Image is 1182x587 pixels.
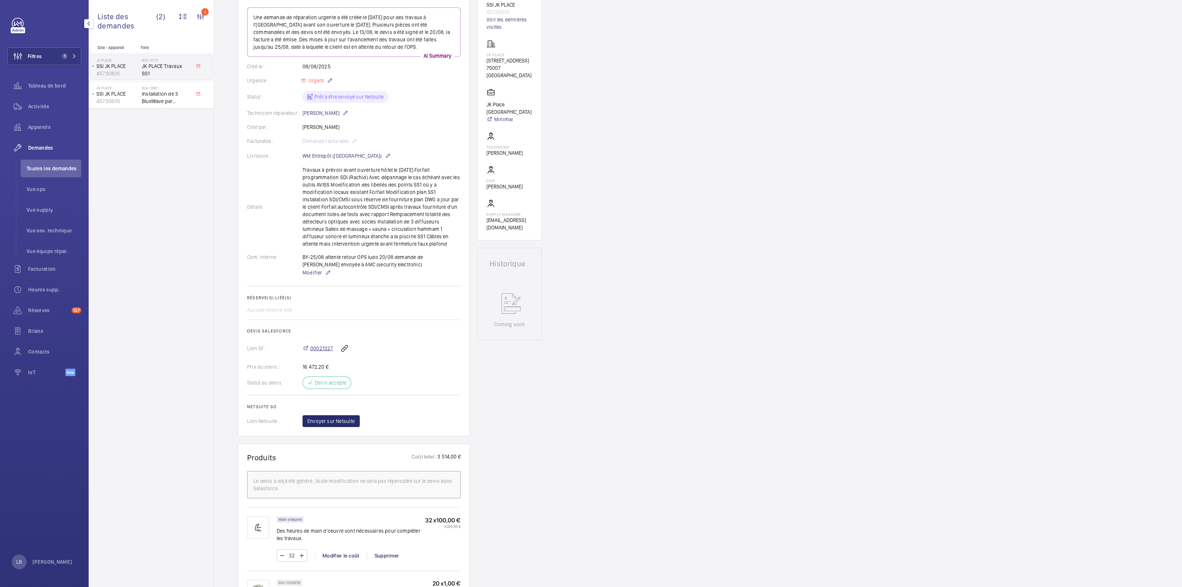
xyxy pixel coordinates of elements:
h2: R24-12601 [142,86,191,90]
p: Technicien [486,145,523,149]
a: 00021327 [303,345,333,352]
p: JK Place [GEOGRAPHIC_DATA] [486,101,533,116]
p: [PERSON_NAME] [486,183,523,190]
p: JK PLACE [96,86,139,90]
span: Demandes [28,144,81,151]
span: Modifier [303,269,322,276]
span: JK PLACE Travaux SS1 [142,62,191,77]
span: 127 [72,307,81,313]
span: Heures supp. [28,286,81,293]
p: 32 x 100,00 € [425,516,461,524]
span: Tableau de bord [28,82,81,89]
p: Titre [140,45,189,50]
div: Modifier le coût [315,552,367,559]
p: 45730835 [96,70,139,77]
div: Le devis a déjà été généré ; toute modification ne sera pas répercutée sur le devis dans Salesforce. [253,477,454,492]
h2: Devis Salesforce [247,328,461,334]
p: SKU 1008818 [279,581,300,584]
span: Contacts [28,348,81,355]
span: Facturation [28,265,81,273]
p: LB [16,558,22,566]
span: Urgent [307,78,324,83]
span: Activités [28,103,81,110]
span: Liste des demandes [98,12,156,30]
p: SSI JK PLACE [96,62,139,70]
span: IoT [28,369,65,376]
p: Supply manager [486,212,533,216]
p: Une demande de réparation urgente a été créée le [DATE] pour des travaux à l'[GEOGRAPHIC_DATA] av... [253,14,454,51]
p: [PERSON_NAME] [486,149,523,157]
p: JK PLACE [96,58,139,62]
span: Bilans [28,327,81,335]
p: 75007 [GEOGRAPHIC_DATA] [486,64,533,79]
span: Installation de 3 BlueWave par Sérénité [142,90,191,105]
p: 3 200,00 € [425,524,461,529]
p: Coming soon [494,321,525,328]
p: [EMAIL_ADDRESS][DOMAIN_NAME] [486,216,533,231]
span: Appareils [28,123,81,131]
span: Envoyer sur Netsuite [307,417,355,425]
a: Voir les dernières visites [486,16,533,31]
p: Coût total : [411,453,437,462]
span: Vue équipe répar. [27,248,81,255]
h2: R25-10717 [142,58,191,62]
p: Main d'oeuvre [279,518,302,521]
p: 45730835 [486,8,533,16]
h2: Netsuite SO [247,404,461,409]
p: [STREET_ADDRESS] [486,57,533,64]
span: Réserves [28,307,69,314]
span: Filtres [28,52,42,60]
p: [PERSON_NAME] [303,109,348,117]
p: [PERSON_NAME] [33,558,72,566]
h1: Produits [247,453,276,462]
img: muscle-sm.svg [247,516,269,539]
div: Supprimer [367,552,407,559]
p: WM Entrepôt ([GEOGRAPHIC_DATA]) [303,151,391,160]
p: Des heures de main d'oeuvre sont nécessaires pour compléter les travaux. [277,527,425,542]
button: Envoyer sur Netsuite [303,415,360,427]
p: Site - Appareil [89,45,137,50]
p: SSI JK PLACE [96,90,139,98]
p: SSI JK PLACE [486,1,533,8]
p: 45730835 [96,98,139,105]
span: Vue supply [27,206,81,214]
p: AI Summary [421,52,454,59]
h1: Historique [489,260,530,267]
p: JK PLACE [486,52,533,57]
span: Beta [65,369,75,376]
span: Toutes les demandes [27,165,81,172]
span: Vue ops [27,185,81,193]
span: 00021327 [310,345,333,352]
h2: Réserve(s) liée(s) [247,295,461,300]
p: CSM [486,178,523,183]
span: 1 [62,53,68,59]
a: Minimal [486,116,533,123]
p: 3 514,00 € [437,453,461,462]
button: Filtres1 [7,47,81,65]
span: Vue ass. technique [27,227,81,234]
